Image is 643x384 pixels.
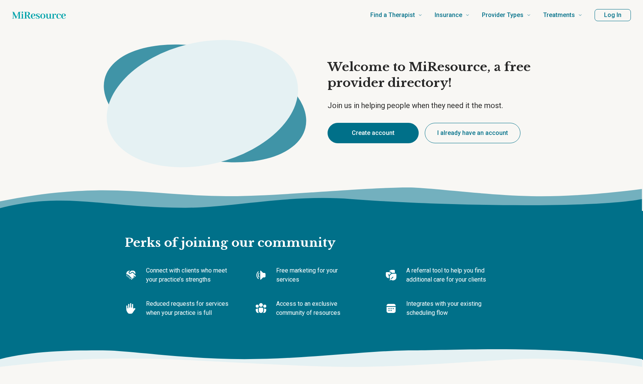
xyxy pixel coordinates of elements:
p: Integrates with your existing scheduling flow [406,299,491,317]
h1: Welcome to MiResource, a free provider directory! [328,59,551,91]
span: Find a Therapist [370,10,415,20]
p: Access to an exclusive community of resources [276,299,361,317]
a: Home page [12,8,66,23]
h2: Perks of joining our community [125,211,518,251]
p: Free marketing for your services [276,266,361,284]
button: I already have an account [425,123,520,143]
span: Insurance [435,10,462,20]
span: Provider Types [482,10,523,20]
p: Connect with clients who meet your practice’s strengths [146,266,231,284]
p: Join us in helping people when they need it the most. [328,100,551,111]
p: Reduced requests for services when your practice is full [146,299,231,317]
button: Log In [595,9,631,21]
p: A referral tool to help you find additional care for your clients [406,266,491,284]
span: Treatments [543,10,575,20]
button: Create account [328,123,419,143]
